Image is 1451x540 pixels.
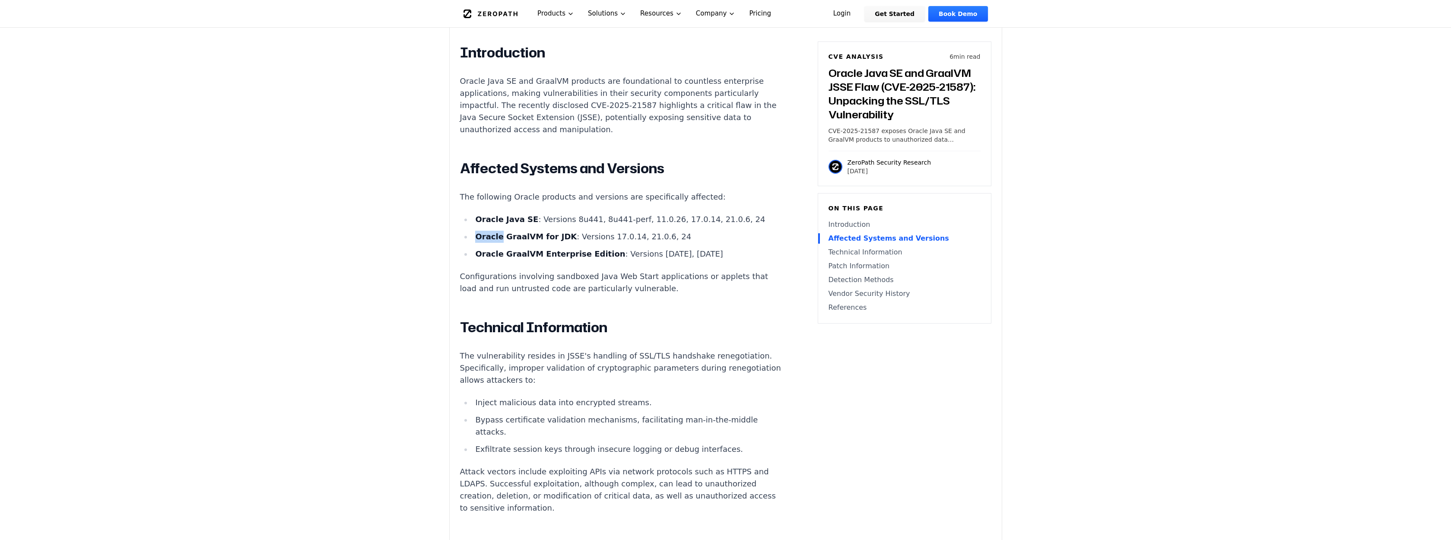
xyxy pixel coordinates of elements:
[848,167,931,175] p: [DATE]
[829,204,981,213] h6: On this page
[472,213,781,226] li: : Versions 8u441, 8u441-perf, 11.0.26, 17.0.14, 21.0.6, 24
[460,270,781,295] p: Configurations involving sandboxed Java Web Start applications or applets that load and run untru...
[829,219,981,230] a: Introduction
[864,6,925,22] a: Get Started
[460,466,781,514] p: Attack vectors include exploiting APIs via network protocols such as HTTPS and LDAPS. Successful ...
[460,191,781,203] p: The following Oracle products and versions are specifically affected:
[829,66,981,121] h3: Oracle Java SE and GraalVM JSSE Flaw (CVE-2025-21587): Unpacking the SSL/TLS Vulnerability
[848,158,931,167] p: ZeroPath Security Research
[928,6,987,22] a: Book Demo
[460,350,781,386] p: The vulnerability resides in JSSE's handling of SSL/TLS handshake renegotiation. Specifically, im...
[475,232,577,241] strong: Oracle GraalVM for JDK
[829,261,981,271] a: Patch Information
[829,247,981,257] a: Technical Information
[472,414,781,438] li: Bypass certificate validation mechanisms, facilitating man-in-the-middle attacks.
[823,6,861,22] a: Login
[829,302,981,313] a: References
[460,160,781,177] h2: Affected Systems and Versions
[829,289,981,299] a: Vendor Security History
[472,248,781,260] li: : Versions [DATE], [DATE]
[829,275,981,285] a: Detection Methods
[472,231,781,243] li: : Versions 17.0.14, 21.0.6, 24
[829,52,884,61] h6: CVE Analysis
[472,397,781,409] li: Inject malicious data into encrypted streams.
[472,443,781,455] li: Exfiltrate session keys through insecure logging or debug interfaces.
[460,319,781,336] h2: Technical Information
[460,44,781,61] h2: Introduction
[829,233,981,244] a: Affected Systems and Versions
[475,249,625,258] strong: Oracle GraalVM Enterprise Edition
[460,75,781,136] p: Oracle Java SE and GraalVM products are foundational to countless enterprise applications, making...
[949,52,980,61] p: 6 min read
[829,160,842,174] img: ZeroPath Security Research
[475,215,538,224] strong: Oracle Java SE
[829,127,981,144] p: CVE-2025-21587 exposes Oracle Java SE and GraalVM products to unauthorized data manipulation and ...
